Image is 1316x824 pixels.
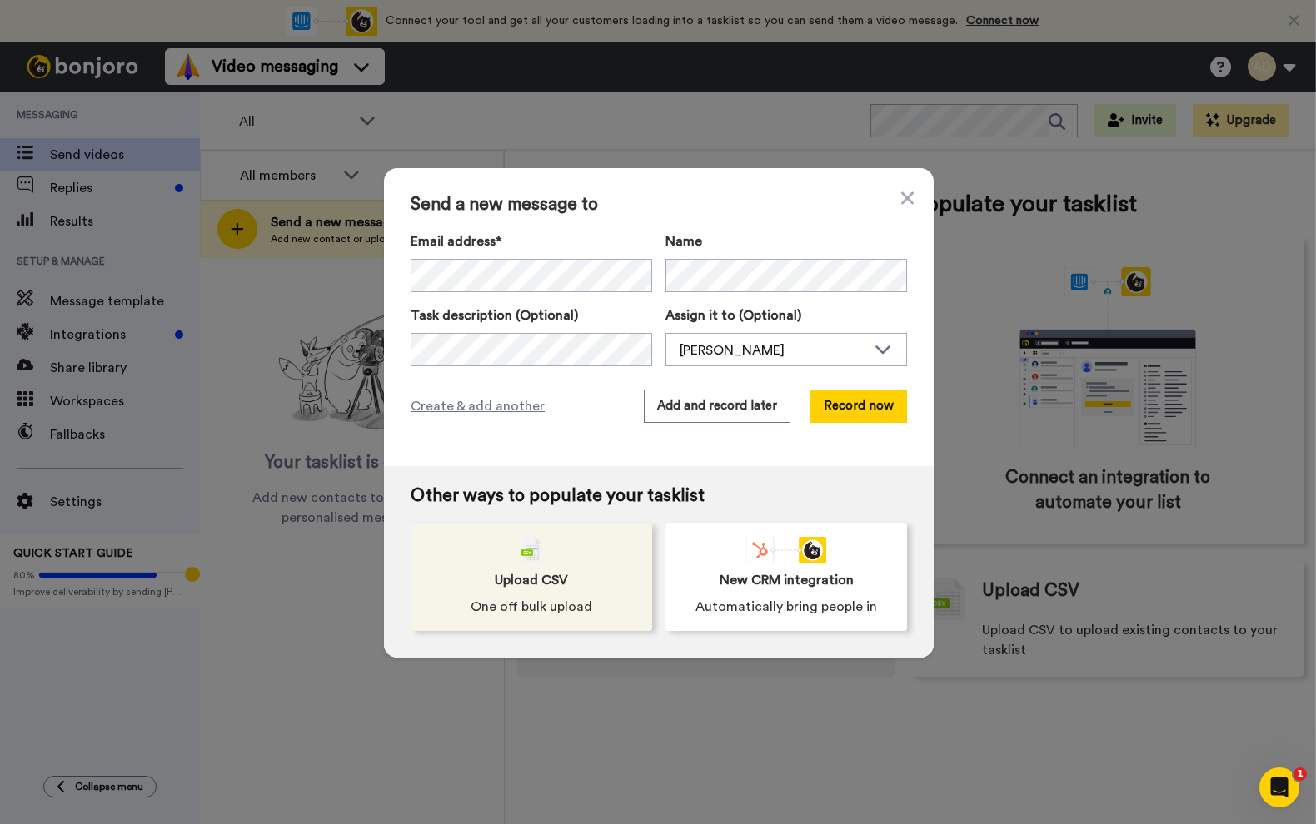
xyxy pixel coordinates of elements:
[810,390,907,423] button: Record now
[411,305,652,325] label: Task description (Optional)
[680,340,866,360] div: [PERSON_NAME]
[746,537,826,563] div: animation
[521,537,541,563] img: csv-grey.png
[411,486,907,506] span: Other ways to populate your tasklist
[495,570,568,590] span: Upload CSV
[411,231,652,251] label: Email address*
[1259,767,1299,807] iframe: Intercom live chat
[665,305,907,325] label: Assign it to (Optional)
[720,570,854,590] span: New CRM integration
[1294,767,1307,781] span: 1
[665,231,702,251] span: Name
[471,597,592,617] span: One off bulk upload
[411,195,907,215] span: Send a new message to
[411,396,545,416] span: Create & add another
[644,390,790,423] button: Add and record later
[695,597,877,617] span: Automatically bring people in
